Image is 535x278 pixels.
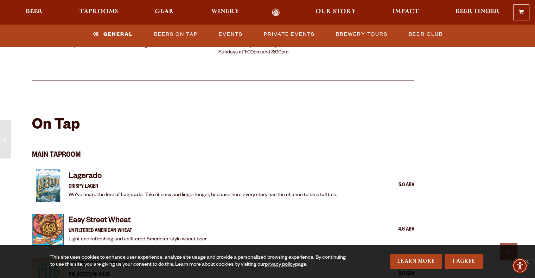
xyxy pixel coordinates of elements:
[265,262,295,268] a: privacy policy
[32,142,415,162] h3: Main Taproom
[263,8,289,17] a: Odell Home
[32,169,64,202] img: Item Thumbnail
[316,9,356,14] span: Our Story
[218,43,305,56] li: Tours on Fridays, Saturdays and Sundays at 1:00pm and 3:00pm
[75,8,123,17] a: Taprooms
[211,9,239,14] span: Winery
[261,26,318,43] a: Private Events
[406,26,445,43] a: Beer Club
[32,214,64,246] img: Item Thumbnail
[128,43,215,56] li: Beer Flights
[379,181,414,190] div: 5.0 ABV
[390,254,442,269] a: Learn More
[445,254,483,269] a: I Agree
[333,26,390,43] a: Brewery Tours
[69,183,337,191] p: CRISPY LAGER
[69,235,207,244] p: Light and refreshing and unfiltered American-style wheat beer
[512,258,528,273] div: Accessibility Menu
[388,8,423,17] a: Impact
[38,43,125,56] li: Non-Alcoholic Options
[206,8,244,17] a: Winery
[26,9,43,14] span: Beer
[379,225,414,234] div: 4.6 ABV
[311,8,361,17] a: Our Story
[500,243,517,260] a: Scroll to top
[69,227,207,235] p: UNFILTERED AMERICAN WHEAT
[455,9,499,14] span: Beer Finder
[216,26,246,43] a: Events
[150,8,179,17] a: Gear
[79,9,118,14] span: Taprooms
[69,172,337,183] h4: Lagerado
[21,8,47,17] a: Beer
[90,26,136,43] a: General
[69,191,337,200] p: We’ve heard the lore of Lagerado. Take it easy and linger longer, because here every story has th...
[32,118,80,135] h2: On Tap
[155,9,174,14] span: Gear
[451,8,504,17] a: Beer Finder
[151,26,200,43] a: Beers on Tap
[393,9,419,14] span: Impact
[69,216,207,227] h4: Easy Street Wheat
[50,254,350,269] div: This site uses cookies to enhance user experience, analyze site usage and provide a personalized ...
